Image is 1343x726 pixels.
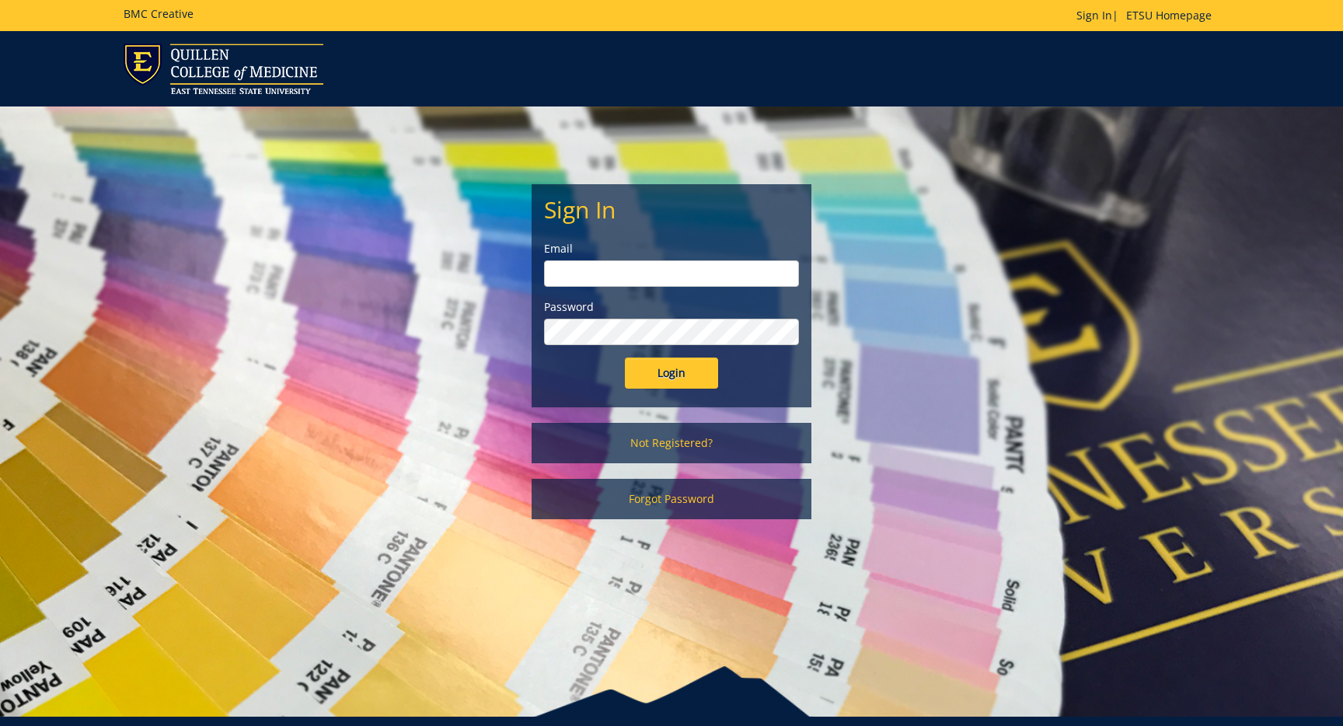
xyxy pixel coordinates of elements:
[124,44,323,94] img: ETSU logo
[544,197,799,222] h2: Sign In
[1076,8,1219,23] p: |
[532,423,811,463] a: Not Registered?
[1076,8,1112,23] a: Sign In
[532,479,811,519] a: Forgot Password
[544,299,799,315] label: Password
[1118,8,1219,23] a: ETSU Homepage
[544,241,799,257] label: Email
[625,358,718,389] input: Login
[124,8,194,19] h5: BMC Creative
